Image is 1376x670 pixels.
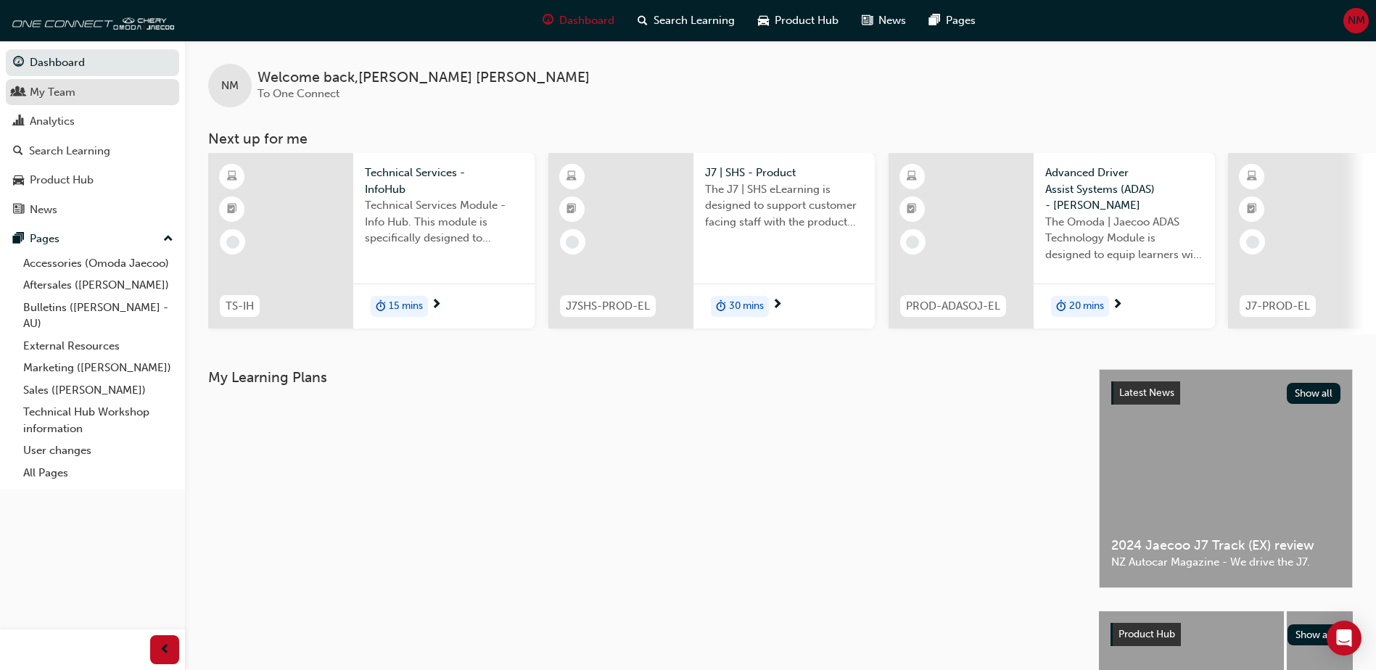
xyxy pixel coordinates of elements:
span: duration-icon [716,297,726,316]
span: NM [1348,12,1365,29]
button: Pages [6,226,179,252]
span: News [878,12,906,29]
span: guage-icon [13,57,24,70]
a: Accessories (Omoda Jaecoo) [17,252,179,275]
span: J7 | SHS - Product [705,165,863,181]
span: The J7 | SHS eLearning is designed to support customer facing staff with the product and sales in... [705,181,863,231]
span: next-icon [431,299,442,312]
span: J7-PROD-EL [1245,298,1310,315]
a: Search Learning [6,138,179,165]
a: guage-iconDashboard [531,6,626,36]
span: car-icon [13,174,24,187]
a: Marketing ([PERSON_NAME]) [17,357,179,379]
button: Show all [1287,383,1341,404]
a: PROD-ADASOJ-ELAdvanced Driver Assist Systems (ADAS) - [PERSON_NAME]The Omoda | Jaecoo ADAS Techno... [889,153,1215,328]
span: Dashboard [559,12,614,29]
span: 20 mins [1069,298,1104,315]
span: J7SHS-PROD-EL [566,298,650,315]
a: Bulletins ([PERSON_NAME] - AU) [17,297,179,335]
span: chart-icon [13,115,24,128]
a: News [6,197,179,223]
div: Search Learning [29,143,110,160]
span: Latest News [1119,386,1174,399]
span: Welcome back , [PERSON_NAME] [PERSON_NAME] [258,70,590,86]
a: Product HubShow all [1111,623,1341,646]
a: My Team [6,79,179,106]
span: learningResourceType_ELEARNING-icon [1247,167,1257,186]
span: Product Hub [1118,628,1175,640]
span: booktick-icon [907,200,917,219]
span: next-icon [772,299,783,312]
span: next-icon [1112,299,1123,312]
span: learningRecordVerb_NONE-icon [906,236,919,249]
div: Open Intercom Messenger [1327,621,1361,655]
a: Latest NewsShow all [1111,381,1340,405]
span: Search Learning [654,12,735,29]
span: duration-icon [1056,297,1066,316]
button: NM [1343,8,1369,33]
button: DashboardMy TeamAnalyticsSearch LearningProduct HubNews [6,46,179,226]
span: NM [221,78,239,94]
button: Show all [1288,624,1342,645]
span: pages-icon [929,12,940,30]
h3: My Learning Plans [208,369,1076,386]
span: learningRecordVerb_NONE-icon [226,236,239,249]
span: NZ Autocar Magazine - We drive the J7. [1111,554,1340,571]
span: Pages [946,12,976,29]
span: 2024 Jaecoo J7 Track (EX) review [1111,537,1340,554]
span: TS-IH [226,298,254,315]
h3: Next up for me [185,131,1376,147]
a: J7SHS-PROD-ELJ7 | SHS - ProductThe J7 | SHS eLearning is designed to support customer facing staf... [548,153,875,328]
a: All Pages [17,462,179,484]
a: User changes [17,439,179,462]
span: PROD-ADASOJ-EL [906,298,1000,315]
span: 30 mins [729,298,764,315]
img: oneconnect [7,6,174,35]
a: Technical Hub Workshop information [17,401,179,439]
span: learningRecordVerb_NONE-icon [1246,236,1259,249]
span: up-icon [163,230,173,249]
span: duration-icon [376,297,386,316]
a: search-iconSearch Learning [626,6,746,36]
span: car-icon [758,12,769,30]
a: Dashboard [6,49,179,76]
span: Advanced Driver Assist Systems (ADAS) - [PERSON_NAME] [1045,165,1203,214]
span: learningResourceType_ELEARNING-icon [907,167,917,186]
a: Analytics [6,108,179,135]
span: To One Connect [258,87,339,100]
span: news-icon [862,12,873,30]
a: Aftersales ([PERSON_NAME]) [17,274,179,297]
a: Latest NewsShow all2024 Jaecoo J7 Track (EX) reviewNZ Autocar Magazine - We drive the J7. [1099,369,1353,588]
span: pages-icon [13,233,24,246]
span: Product Hub [775,12,839,29]
span: prev-icon [160,641,170,659]
span: learningResourceType_ELEARNING-icon [227,167,237,186]
div: Analytics [30,113,75,130]
div: News [30,202,57,218]
div: Product Hub [30,172,94,189]
a: Product Hub [6,167,179,194]
span: Technical Services - InfoHub [365,165,523,197]
div: Pages [30,231,59,247]
span: news-icon [13,204,24,217]
span: search-icon [638,12,648,30]
span: search-icon [13,145,23,158]
div: My Team [30,84,75,101]
span: learningRecordVerb_NONE-icon [566,236,579,249]
a: TS-IHTechnical Services - InfoHubTechnical Services Module - Info Hub. This module is specificall... [208,153,535,328]
a: car-iconProduct Hub [746,6,850,36]
a: pages-iconPages [918,6,987,36]
span: people-icon [13,86,24,99]
a: External Resources [17,335,179,357]
a: news-iconNews [850,6,918,36]
span: booktick-icon [227,200,237,219]
span: The Omoda | Jaecoo ADAS Technology Module is designed to equip learners with essential knowledge ... [1045,214,1203,263]
a: Sales ([PERSON_NAME]) [17,379,179,402]
span: Technical Services Module - Info Hub. This module is specifically designed to address the require... [365,197,523,247]
span: 15 mins [389,298,423,315]
span: booktick-icon [1247,200,1257,219]
span: learningResourceType_ELEARNING-icon [567,167,577,186]
span: booktick-icon [567,200,577,219]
